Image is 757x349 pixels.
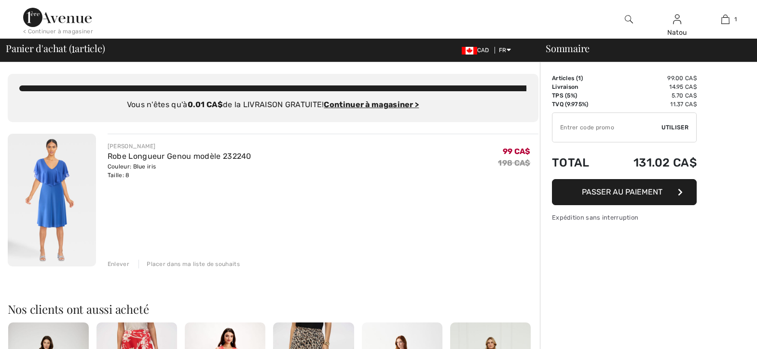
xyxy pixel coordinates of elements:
div: Placer dans ma liste de souhaits [138,260,240,268]
strong: 0.01 CA$ [188,100,223,109]
span: Panier d'achat ( article) [6,43,105,53]
span: Passer au paiement [582,187,662,196]
img: Canadian Dollar [462,47,477,55]
td: TPS (5%) [552,91,606,100]
td: 131.02 CA$ [606,146,697,179]
img: Mon panier [721,14,729,25]
span: 1 [71,41,75,54]
a: Continuer à magasiner > [324,100,419,109]
span: CAD [462,47,493,54]
td: Livraison [552,83,606,91]
span: 1 [734,15,737,24]
td: TVQ (9.975%) [552,100,606,109]
a: Se connecter [673,14,681,24]
div: Natou [653,28,701,38]
div: < Continuer à magasiner [23,27,93,36]
a: Robe Longueur Genou modèle 232240 [108,152,251,161]
div: Enlever [108,260,129,268]
img: 1ère Avenue [23,8,92,27]
div: Couleur: Blue iris Taille: 8 [108,162,251,180]
td: 11.37 CA$ [606,100,697,109]
h2: Nos clients ont aussi acheté [8,303,538,315]
button: Passer au paiement [552,179,697,205]
span: Utiliser [661,123,688,132]
td: 14.95 CA$ [606,83,697,91]
span: FR [499,47,511,54]
div: [PERSON_NAME] [108,142,251,151]
img: Mes infos [673,14,681,25]
div: Sommaire [534,43,751,53]
s: 198 CA$ [498,158,530,168]
input: Code promo [552,113,661,142]
span: 1 [578,75,581,82]
span: 99 CA$ [503,147,531,156]
div: Vous n'êtes qu'à de la LIVRAISON GRATUITE! [19,99,527,111]
td: Total [552,146,606,179]
a: 1 [702,14,749,25]
img: recherche [625,14,633,25]
td: 5.70 CA$ [606,91,697,100]
td: Articles ( ) [552,74,606,83]
img: Robe Longueur Genou modèle 232240 [8,134,96,266]
td: 99.00 CA$ [606,74,697,83]
div: Expédition sans interruption [552,213,697,222]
